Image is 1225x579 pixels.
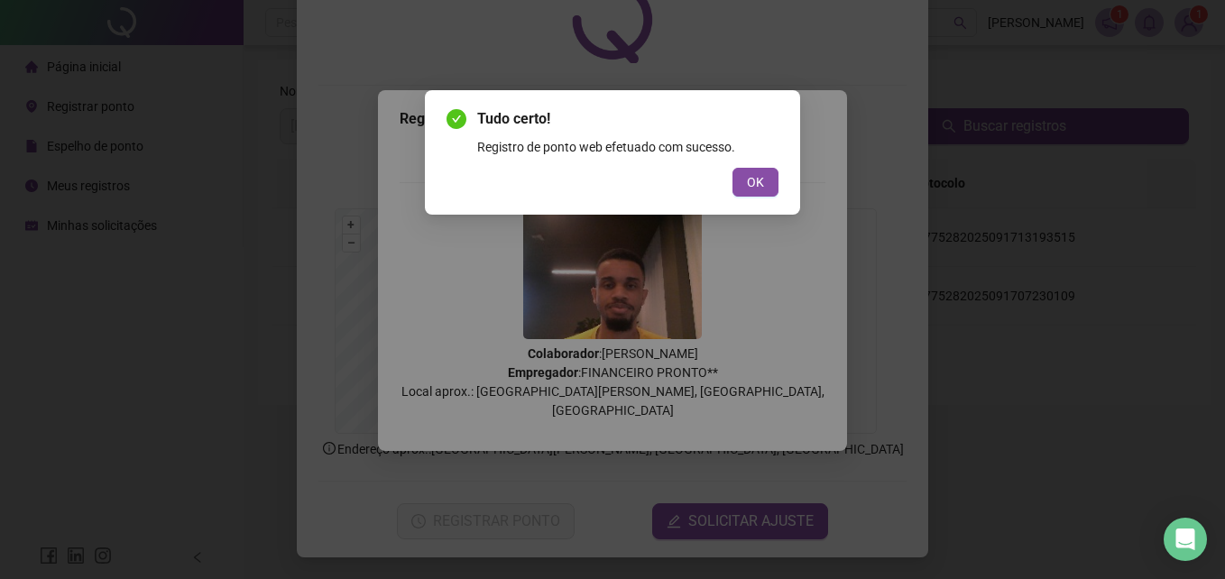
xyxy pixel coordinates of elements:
[732,168,778,197] button: OK
[477,108,778,130] span: Tudo certo!
[447,109,466,129] span: check-circle
[1164,518,1207,561] div: Open Intercom Messenger
[747,172,764,192] span: OK
[477,137,778,157] div: Registro de ponto web efetuado com sucesso.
